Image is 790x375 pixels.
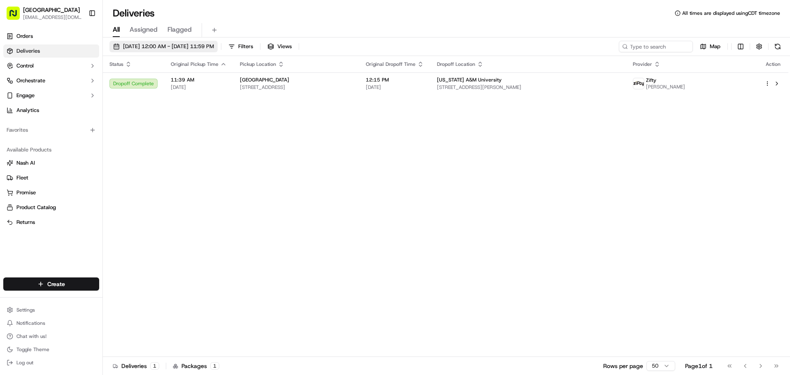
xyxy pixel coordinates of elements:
span: 12:15 PM [366,77,424,83]
button: Views [264,41,295,52]
span: Wisdom [PERSON_NAME] [26,150,88,156]
span: Pylon [82,204,100,210]
span: Knowledge Base [16,184,63,192]
a: Nash AI [7,159,96,167]
span: Deliveries [16,47,40,55]
span: Original Pickup Time [171,61,218,68]
img: 1736555255976-a54dd68f-1ca7-489b-9aae-adbdc363a1c4 [16,150,23,157]
span: Filters [238,43,253,50]
img: 1736555255976-a54dd68f-1ca7-489b-9aae-adbdc363a1c4 [16,128,23,135]
button: See all [128,105,150,115]
span: Map [710,43,720,50]
button: Notifications [3,317,99,329]
button: Promise [3,186,99,199]
button: [GEOGRAPHIC_DATA][EMAIL_ADDRESS][DOMAIN_NAME] [3,3,85,23]
div: Packages [173,362,219,370]
div: We're available if you need us! [37,87,113,93]
h1: Deliveries [113,7,155,20]
span: Fleet [16,174,28,182]
button: [EMAIL_ADDRESS][DOMAIN_NAME] [23,14,82,21]
button: [GEOGRAPHIC_DATA] [23,6,80,14]
div: 📗 [8,185,15,191]
span: Nash AI [16,159,35,167]
span: 11:39 AM [171,77,227,83]
div: 💻 [70,185,76,191]
span: Status [109,61,123,68]
button: Refresh [772,41,783,52]
span: [PERSON_NAME] [PERSON_NAME] [26,128,109,134]
span: [DATE] [171,84,227,91]
span: Assigned [130,25,158,35]
span: Analytics [16,107,39,114]
div: Past conversations [8,107,55,114]
div: 1 [210,362,219,370]
button: Returns [3,216,99,229]
button: [DATE] 12:00 AM - [DATE] 11:59 PM [109,41,218,52]
input: Type to search [619,41,693,52]
a: Product Catalog [7,204,96,211]
button: Map [696,41,724,52]
span: Engage [16,92,35,99]
div: Start new chat [37,79,135,87]
button: Chat with us! [3,331,99,342]
span: [STREET_ADDRESS] [240,84,353,91]
img: Joana Marie Avellanoza [8,120,21,133]
span: Promise [16,189,36,196]
a: Deliveries [3,44,99,58]
img: zifty-logo-trans-sq.png [633,78,644,89]
span: [DATE] 12:00 AM - [DATE] 11:59 PM [123,43,214,50]
span: Pickup Location [240,61,276,68]
span: Toggle Theme [16,346,49,353]
button: Settings [3,304,99,316]
button: Create [3,277,99,291]
a: Orders [3,30,99,43]
img: 1736555255976-a54dd68f-1ca7-489b-9aae-adbdc363a1c4 [8,79,23,93]
div: Page 1 of 1 [685,362,713,370]
span: Log out [16,359,33,366]
span: [DATE] [94,150,111,156]
a: 💻API Documentation [66,181,135,196]
span: All times are displayed using CDT timezone [682,10,780,16]
button: Control [3,59,99,72]
a: Analytics [3,104,99,117]
a: Fleet [7,174,96,182]
span: Orders [16,33,33,40]
button: Orchestrate [3,74,99,87]
button: Toggle Theme [3,344,99,355]
button: Engage [3,89,99,102]
button: Nash AI [3,156,99,170]
div: Action [764,61,782,68]
span: Settings [16,307,35,313]
a: Returns [7,219,96,226]
button: Product Catalog [3,201,99,214]
div: Deliveries [113,362,159,370]
span: Chat with us! [16,333,46,340]
button: Start new chat [140,81,150,91]
div: Available Products [3,143,99,156]
span: Provider [633,61,652,68]
div: 1 [150,362,159,370]
span: Orchestrate [16,77,45,84]
div: Favorites [3,123,99,137]
input: Got a question? Start typing here... [21,53,148,62]
span: Views [277,43,292,50]
a: Promise [7,189,96,196]
span: All [113,25,120,35]
span: Flagged [167,25,192,35]
span: Returns [16,219,35,226]
span: Notifications [16,320,45,326]
span: Control [16,62,34,70]
img: Nash [8,8,25,25]
p: Rows per page [603,362,643,370]
a: Powered byPylon [58,204,100,210]
span: Dropoff Location [437,61,475,68]
span: [US_STATE] A&M University [437,77,502,83]
button: Fleet [3,171,99,184]
span: • [89,150,92,156]
img: Wisdom Oko [8,142,21,158]
span: [DATE] [366,84,424,91]
span: [GEOGRAPHIC_DATA] [240,77,289,83]
img: 1727276513143-84d647e1-66c0-4f92-a045-3c9f9f5dfd92 [17,79,32,93]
